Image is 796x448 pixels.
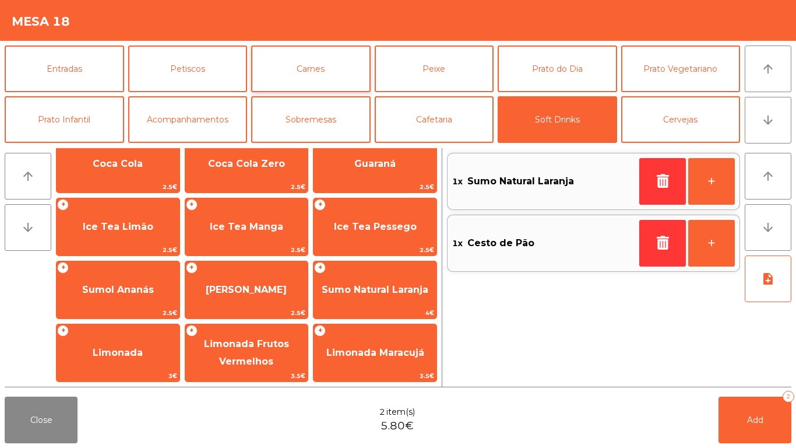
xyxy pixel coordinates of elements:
[761,113,775,127] i: arrow_downward
[783,391,794,402] div: 2
[185,181,308,192] span: 2.5€
[375,96,494,143] button: Cafetaria
[498,45,617,92] button: Prato do Dia
[186,262,198,274] span: +
[128,45,248,92] button: Petiscos
[186,325,198,337] span: +
[688,158,735,205] button: +
[761,169,775,183] i: arrow_upward
[314,181,436,192] span: 2.5€
[5,397,78,443] button: Close
[186,199,198,211] span: +
[688,220,735,267] button: +
[5,45,124,92] button: Entradas
[452,173,463,190] span: 1x
[314,307,436,318] span: 4€
[761,62,775,76] i: arrow_upward
[467,173,574,190] span: Sumo Natural Laranja
[57,181,179,192] span: 2.5€
[57,307,179,318] span: 2.5€
[745,153,791,199] button: arrow_upward
[57,199,69,211] span: +
[334,221,417,232] span: Ice Tea Pessego
[185,370,308,381] span: 3.5€
[57,370,179,381] span: 3€
[314,244,436,256] span: 2.5€
[185,307,308,318] span: 2.5€
[206,284,287,295] span: [PERSON_NAME]
[314,370,436,381] span: 3.5€
[761,272,775,286] i: note_add
[210,221,283,232] span: Ice Tea Manga
[128,96,248,143] button: Acompanhamentos
[204,338,289,367] span: Limonada Frutos Vermelhos
[57,325,69,337] span: +
[467,235,534,252] span: Cesto de Pão
[452,235,463,252] span: 1x
[745,97,791,143] button: arrow_downward
[185,244,308,256] span: 2.5€
[83,221,153,232] span: Ice Tea Limão
[745,204,791,251] button: arrow_downward
[314,325,326,337] span: +
[747,415,763,425] span: Add
[745,256,791,302] button: note_add
[379,406,385,418] span: 2
[21,169,35,183] i: arrow_upward
[5,153,51,199] button: arrow_upward
[21,220,35,235] i: arrow_downward
[82,284,154,295] span: Sumol Ananás
[5,96,124,143] button: Prato Infantil
[718,397,791,443] button: Add2
[381,418,414,434] span: 5.80€
[745,45,791,92] button: arrow_upward
[57,262,69,274] span: +
[251,45,371,92] button: Carnes
[251,96,371,143] button: Sobremesas
[621,96,741,143] button: Cervejas
[314,199,326,211] span: +
[326,347,424,358] span: Limonada Maracujá
[375,45,494,92] button: Peixe
[5,204,51,251] button: arrow_downward
[354,158,396,169] span: Guaraná
[93,158,143,169] span: Coca Cola
[12,13,70,30] h4: Mesa 18
[761,220,775,235] i: arrow_downward
[57,244,179,256] span: 2.5€
[498,96,617,143] button: Soft Drinks
[621,45,741,92] button: Prato Vegetariano
[386,406,415,418] span: item(s)
[314,262,326,274] span: +
[208,158,285,169] span: Coca Cola Zero
[93,347,143,358] span: Limonada
[322,284,428,295] span: Sumo Natural Laranja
